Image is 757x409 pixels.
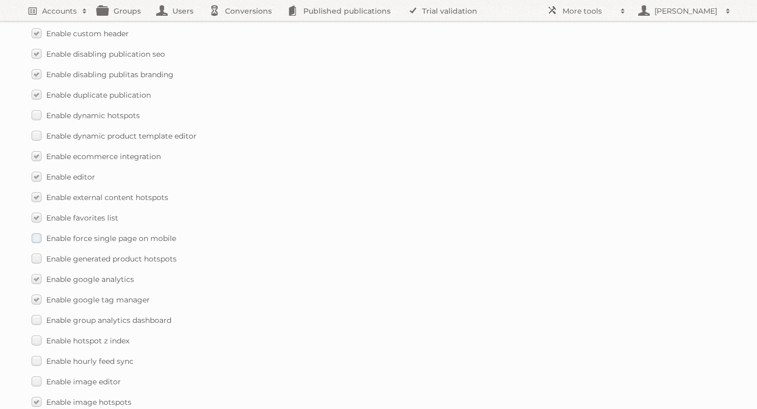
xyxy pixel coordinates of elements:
[42,6,77,16] h2: Accounts
[46,234,176,243] span: Enable force single page on mobile
[652,6,720,16] h2: [PERSON_NAME]
[46,172,95,182] span: Enable editor
[46,377,121,386] span: Enable image editor
[46,356,134,366] span: Enable hourly feed sync
[46,316,171,325] span: Enable group analytics dashboard
[46,275,134,284] span: Enable google analytics
[46,90,151,100] span: Enable duplicate publication
[46,336,129,345] span: Enable hotspot z index
[46,111,140,120] span: Enable dynamic hotspots
[562,6,615,16] h2: More tools
[46,29,129,38] span: Enable custom header
[46,213,118,223] span: Enable favorites list
[46,397,131,407] span: Enable image hotspots
[46,193,168,202] span: Enable external content hotspots
[46,254,177,264] span: Enable generated product hotspots
[46,295,150,305] span: Enable google tag manager
[46,70,173,79] span: Enable disabling publitas branding
[46,49,165,59] span: Enable disabling publication seo
[46,152,161,161] span: Enable ecommerce integration
[46,131,197,141] span: Enable dynamic product template editor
